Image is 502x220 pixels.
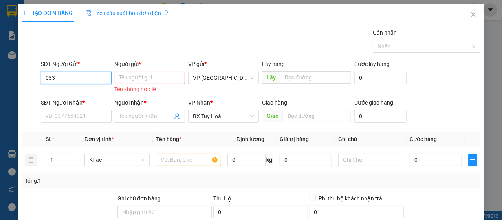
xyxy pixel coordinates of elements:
span: user-add [174,113,180,119]
input: Ghi Chú [338,154,403,166]
input: Cước lấy hàng [354,71,407,84]
span: BX Tuy Hoà [193,110,254,122]
div: VP gửi [188,60,259,68]
div: SĐT Người Nhận [41,98,112,107]
span: SL [46,136,52,142]
div: Tổng: 1 [25,176,194,185]
b: BXVT [61,52,75,59]
span: Lấy hàng [262,61,285,67]
button: plus [468,154,477,166]
button: delete [25,154,37,166]
span: Thu Hộ [213,195,231,202]
span: Giá trị hàng [280,136,309,142]
label: Ghi chú đơn hàng [117,195,161,202]
input: Ghi chú đơn hàng [117,206,212,218]
li: VP VP [GEOGRAPHIC_DATA] xe Limousine [4,42,54,68]
label: Cước lấy hàng [354,61,390,67]
span: Yêu cầu xuất hóa đơn điện tử [85,10,168,16]
div: Người nhận [115,98,185,107]
th: Ghi chú [335,132,407,147]
div: Người gửi [115,60,185,68]
span: VP Nhận [188,99,210,106]
span: Giao [262,110,283,122]
span: Lấy [262,71,280,84]
input: 0 [280,154,332,166]
li: VP BX Vũng Tàu [54,42,104,51]
span: Đơn vị tính [84,136,114,142]
div: Tên không hợp lệ [115,85,185,94]
span: Tên hàng [156,136,181,142]
label: Cước giao hàng [354,99,393,106]
span: environment [54,53,60,58]
input: Dọc đường [280,71,351,84]
span: Định lượng [236,136,264,142]
span: close [470,11,476,18]
span: Khác [89,154,145,166]
span: plus [22,10,27,16]
input: Cước giao hàng [354,110,407,123]
span: kg [266,154,273,166]
input: VD: Bàn, Ghế [156,154,221,166]
li: Cúc Tùng Limousine [4,4,114,33]
span: Phí thu hộ khách nhận trả [316,194,386,203]
span: Giao hàng [262,99,287,106]
button: Close [462,4,484,26]
div: SĐT Người Gửi [41,60,112,68]
label: Gán nhãn [373,29,397,36]
input: Dọc đường [283,110,351,122]
span: TẠO ĐƠN HÀNG [22,10,73,16]
span: Cước hàng [410,136,437,142]
span: VP Nha Trang xe Limousine [193,72,254,84]
img: icon [85,10,92,16]
span: plus [469,157,477,163]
